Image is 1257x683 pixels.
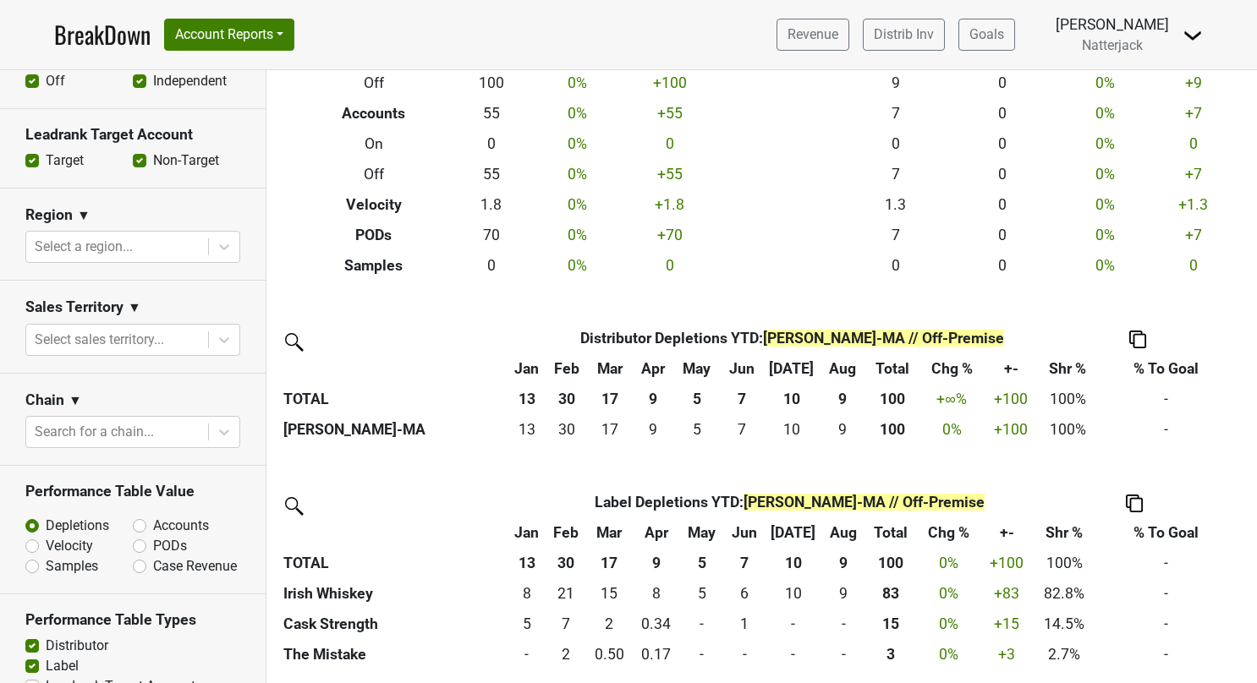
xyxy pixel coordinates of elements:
[765,609,821,639] td: 0
[843,250,949,281] td: 0
[1040,414,1096,445] td: 100%
[822,517,865,548] th: Aug: activate to sort column ascending
[984,613,1029,635] div: +15
[508,353,546,384] th: Jan: activate to sort column ascending
[1155,220,1232,250] td: +7
[279,353,508,384] th: &nbsp;: activate to sort column ascending
[721,414,763,445] td: 7
[728,613,760,635] div: 1
[1096,384,1237,414] td: -
[672,353,721,384] th: May: activate to sort column ascending
[1056,220,1155,250] td: 0 %
[822,609,865,639] td: 0
[822,578,865,609] td: 9.17
[683,613,721,635] div: -
[279,639,507,669] th: The Mistake
[528,68,628,99] td: 0 %
[767,418,816,440] div: 10
[590,582,628,604] div: 15
[633,353,673,384] th: Apr: activate to sort column ascending
[551,582,582,604] div: 21
[508,384,546,414] th: 13
[25,391,64,409] h3: Chain
[293,189,455,220] th: Velocity
[279,578,507,609] th: Irish Whiskey
[865,609,918,639] th: 14.510
[628,129,712,160] td: 0
[949,68,1056,99] td: 0
[822,548,865,578] th: 9
[528,159,628,189] td: 0 %
[153,71,227,91] label: Independent
[980,517,1034,548] th: +-: activate to sort column ascending
[546,578,586,609] td: 21.33
[777,19,849,51] a: Revenue
[765,639,821,669] td: 0
[633,548,679,578] th: 9
[679,548,724,578] th: 5
[763,384,821,414] th: 10
[628,159,712,189] td: +55
[1126,494,1143,512] img: Copy to clipboard
[153,516,209,536] label: Accounts
[637,613,676,635] div: 0.34
[528,129,628,160] td: 0 %
[546,384,587,414] th: 30
[917,609,980,639] td: 0 %
[511,613,542,635] div: 5
[628,250,712,281] td: 0
[917,639,980,669] td: 0 %
[46,636,108,656] label: Distributor
[293,250,455,281] th: Samples
[551,643,582,665] div: 2
[820,414,865,445] td: 9.17
[984,643,1029,665] div: +3
[724,578,765,609] td: 6
[636,418,668,440] div: 9
[507,517,546,548] th: Jan: activate to sort column ascending
[587,414,632,445] td: 17.17
[679,517,724,548] th: May: activate to sort column ascending
[628,189,712,220] td: +1.8
[1056,129,1155,160] td: 0 %
[46,656,79,676] label: Label
[279,414,508,445] th: [PERSON_NAME]-MA
[865,353,920,384] th: Total: activate to sort column ascending
[628,99,712,129] td: +55
[1095,548,1236,578] td: -
[279,517,507,548] th: &nbsp;: activate to sort column ascending
[551,613,582,635] div: 7
[528,250,628,281] td: 0 %
[994,391,1028,407] span: +100
[1033,639,1095,669] td: 2.7%
[949,129,1056,160] td: 0
[870,418,917,440] div: 100
[826,582,860,604] div: 9
[863,19,945,51] a: Distrib Inv
[279,327,306,354] img: filter
[153,536,187,556] label: PODs
[1095,639,1236,669] td: -
[546,353,587,384] th: Feb: activate to sort column ascending
[1056,68,1155,99] td: 0 %
[1155,129,1232,160] td: 0
[546,639,586,669] td: 2
[586,517,633,548] th: Mar: activate to sort column ascending
[528,99,628,129] td: 0 %
[826,643,860,665] div: -
[508,414,546,445] td: 13
[936,391,967,407] span: +∞%
[1056,189,1155,220] td: 0 %
[820,384,865,414] th: 9
[769,582,818,604] div: 10
[865,548,918,578] th: 100
[865,384,920,414] th: 100
[637,643,676,665] div: 0.17
[455,189,528,220] td: 1.8
[672,384,721,414] th: 5
[769,643,818,665] div: -
[590,613,628,635] div: 2
[865,517,918,548] th: Total: activate to sort column ascending
[765,517,821,548] th: Jul: activate to sort column ascending
[983,353,1039,384] th: +-: activate to sort column ascending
